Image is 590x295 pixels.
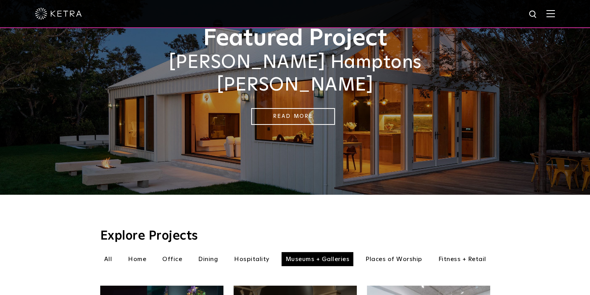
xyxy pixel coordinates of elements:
li: Hospitality [230,252,273,266]
img: search icon [528,10,538,20]
li: Places of Worship [361,252,426,266]
img: Hamburger%20Nav.svg [546,10,555,17]
li: Fitness + Retail [434,252,490,266]
h1: Featured Project [100,26,490,52]
li: Museums + Galleries [282,252,354,266]
img: ketra-logo-2019-white [35,8,82,20]
li: Office [158,252,186,266]
li: Home [124,252,150,266]
h2: [PERSON_NAME] Hamptons [PERSON_NAME] [100,52,490,96]
a: Read More [251,108,335,125]
li: Dining [194,252,222,266]
li: All [100,252,116,266]
h3: Explore Projects [100,230,490,242]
